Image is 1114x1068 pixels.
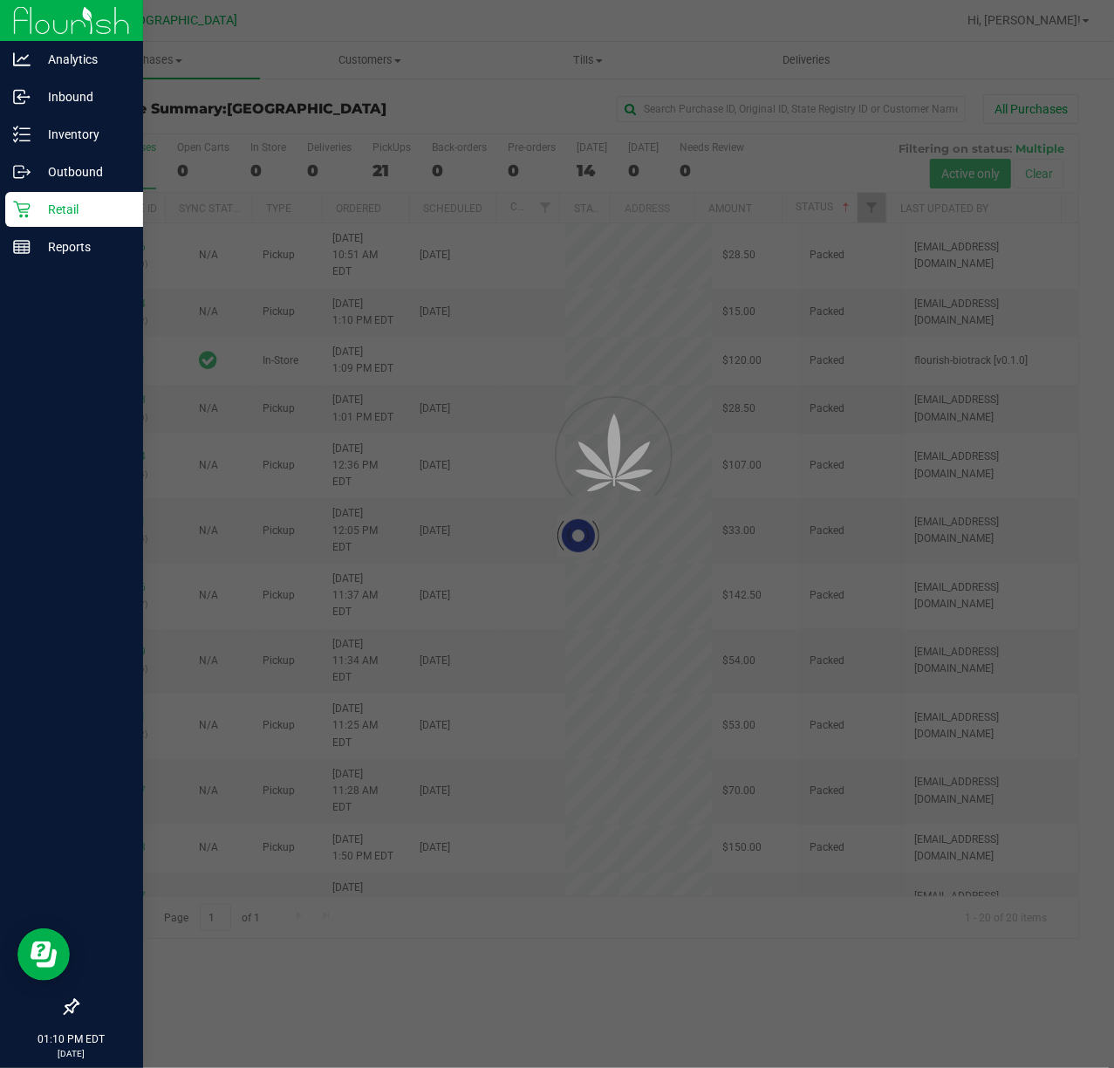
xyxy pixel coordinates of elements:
[31,199,135,220] p: Retail
[13,88,31,106] inline-svg: Inbound
[17,928,70,981] iframe: Resource center
[31,49,135,70] p: Analytics
[13,163,31,181] inline-svg: Outbound
[8,1047,135,1060] p: [DATE]
[13,51,31,68] inline-svg: Analytics
[8,1031,135,1047] p: 01:10 PM EDT
[31,236,135,257] p: Reports
[13,126,31,143] inline-svg: Inventory
[13,238,31,256] inline-svg: Reports
[13,201,31,218] inline-svg: Retail
[31,124,135,145] p: Inventory
[31,161,135,182] p: Outbound
[31,86,135,107] p: Inbound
